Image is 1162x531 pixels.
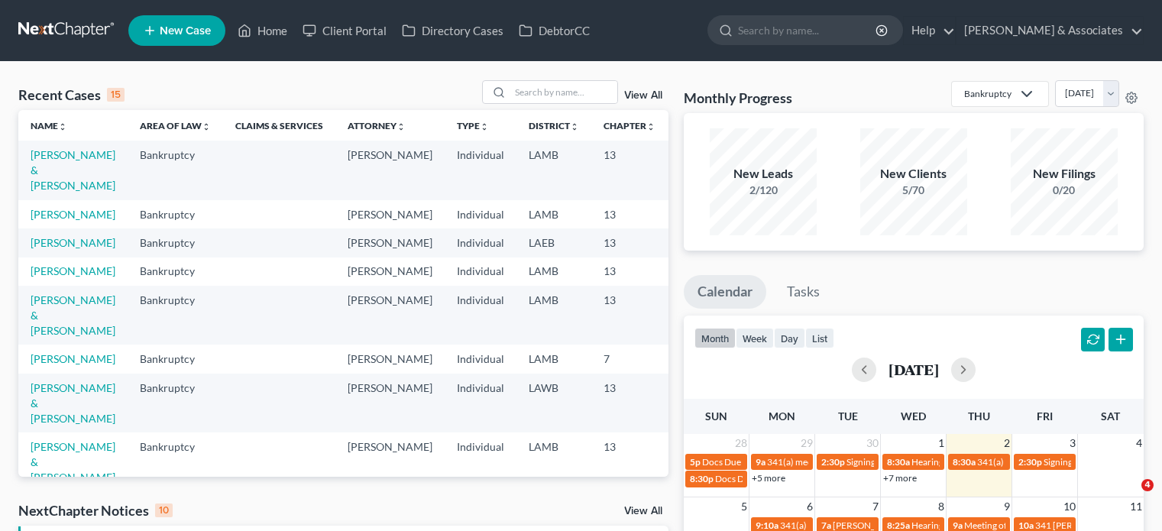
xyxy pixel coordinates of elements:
[1002,434,1011,452] span: 2
[591,345,668,373] td: 7
[953,456,976,468] span: 8:30a
[457,120,489,131] a: Typeunfold_more
[335,141,445,199] td: [PERSON_NAME]
[445,345,516,373] td: Individual
[668,228,741,257] td: 25-11370
[591,432,668,491] td: 13
[107,88,125,102] div: 15
[821,456,845,468] span: 2:30p
[773,275,833,309] a: Tasks
[833,520,962,531] span: [PERSON_NAME] - Arraignment
[733,434,749,452] span: 28
[445,228,516,257] td: Individual
[710,165,817,183] div: New Leads
[1037,410,1053,423] span: Fri
[335,374,445,432] td: [PERSON_NAME]
[128,345,223,373] td: Bankruptcy
[511,17,597,44] a: DebtorCC
[348,120,406,131] a: Attorneyunfold_more
[756,520,778,531] span: 9:10a
[335,286,445,345] td: [PERSON_NAME]
[1101,410,1120,423] span: Sat
[1062,497,1077,516] span: 10
[838,410,858,423] span: Tue
[335,345,445,373] td: [PERSON_NAME]
[18,501,173,520] div: NextChapter Notices
[31,148,115,192] a: [PERSON_NAME] & [PERSON_NAME]
[1110,479,1147,516] iframe: Intercom live chat
[710,183,817,198] div: 2/120
[516,228,591,257] td: LAEB
[871,497,880,516] span: 7
[128,374,223,432] td: Bankruptcy
[964,520,1134,531] span: Meeting of Creditors for [PERSON_NAME]
[887,456,910,468] span: 8:30a
[911,520,1031,531] span: Hearing for [PERSON_NAME]
[883,472,917,484] a: +7 more
[1002,497,1011,516] span: 9
[756,456,765,468] span: 9a
[1134,434,1144,452] span: 4
[516,141,591,199] td: LAMB
[911,456,1112,468] span: Hearing for [PERSON_NAME] & [PERSON_NAME]
[668,374,741,432] td: 25-50253
[887,520,910,531] span: 8:25a
[128,228,223,257] td: Bankruptcy
[128,257,223,286] td: Bankruptcy
[295,17,394,44] a: Client Portal
[738,16,878,44] input: Search by name...
[821,520,831,531] span: 7a
[128,286,223,345] td: Bankruptcy
[570,122,579,131] i: unfold_more
[1018,520,1034,531] span: 10a
[705,410,727,423] span: Sun
[752,472,785,484] a: +5 more
[668,286,741,345] td: 24-10030
[529,120,579,131] a: Districtunfold_more
[805,497,814,516] span: 6
[690,473,714,484] span: 8:30p
[591,200,668,228] td: 13
[860,183,967,198] div: 5/70
[1018,456,1042,468] span: 2:30p
[624,90,662,101] a: View All
[846,456,1064,468] span: Signing Date for [PERSON_NAME] & [PERSON_NAME]
[516,345,591,373] td: LAMB
[668,257,741,286] td: 24-11096
[394,17,511,44] a: Directory Cases
[445,432,516,491] td: Individual
[740,497,749,516] span: 5
[31,208,115,221] a: [PERSON_NAME]
[128,432,223,491] td: Bankruptcy
[736,328,774,348] button: week
[516,257,591,286] td: LAMB
[1068,434,1077,452] span: 3
[155,503,173,517] div: 10
[445,374,516,432] td: Individual
[516,432,591,491] td: LAMB
[624,506,662,516] a: View All
[780,520,927,531] span: 341(a) meeting for [PERSON_NAME]
[31,264,115,277] a: [PERSON_NAME]
[865,434,880,452] span: 30
[799,434,814,452] span: 29
[335,432,445,491] td: [PERSON_NAME]
[591,257,668,286] td: 13
[516,286,591,345] td: LAMB
[591,141,668,199] td: 13
[888,361,939,377] h2: [DATE]
[31,293,115,337] a: [PERSON_NAME] & [PERSON_NAME]
[445,141,516,199] td: Individual
[715,473,841,484] span: Docs Due for [PERSON_NAME]
[516,374,591,432] td: LAWB
[480,122,489,131] i: unfold_more
[160,25,211,37] span: New Case
[684,275,766,309] a: Calendar
[668,141,741,199] td: 25-10849
[31,120,67,131] a: Nameunfold_more
[202,122,211,131] i: unfold_more
[977,456,1125,468] span: 341(a) meeting for [PERSON_NAME]
[774,328,805,348] button: day
[904,17,955,44] a: Help
[445,200,516,228] td: Individual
